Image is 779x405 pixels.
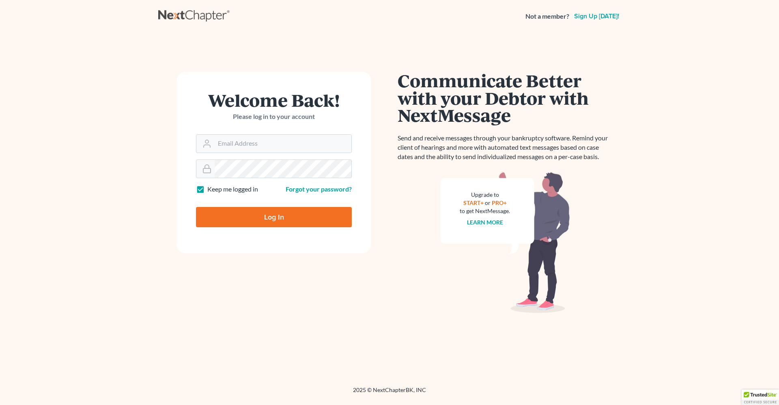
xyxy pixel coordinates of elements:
[492,199,507,206] a: PRO+
[196,112,352,121] p: Please log in to your account
[398,134,613,162] p: Send and receive messages through your bankruptcy software. Remind your client of hearings and mo...
[215,135,351,153] input: Email Address
[196,91,352,109] h1: Welcome Back!
[196,207,352,227] input: Log In
[485,199,491,206] span: or
[207,185,258,194] label: Keep me logged in
[572,13,621,19] a: Sign up [DATE]!
[460,191,510,199] div: Upgrade to
[398,72,613,124] h1: Communicate Better with your Debtor with NextMessage
[460,207,510,215] div: to get NextMessage.
[440,171,570,313] img: nextmessage_bg-59042aed3d76b12b5cd301f8e5b87938c9018125f34e5fa2b7a6b67550977c72.svg
[286,185,352,193] a: Forgot your password?
[742,390,779,405] div: TrustedSite Certified
[525,12,569,21] strong: Not a member?
[467,219,503,226] a: Learn more
[463,199,484,206] a: START+
[158,386,621,401] div: 2025 © NextChapterBK, INC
